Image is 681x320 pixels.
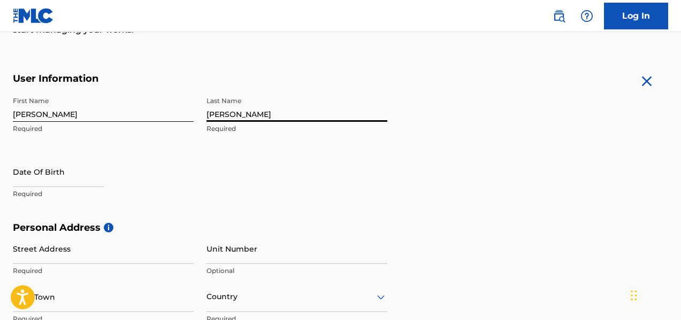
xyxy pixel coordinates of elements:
div: Widget de chat [628,269,681,320]
p: Optional [206,266,387,276]
div: Help [576,5,598,27]
img: close [638,73,655,90]
h5: Personal Address [13,222,668,234]
p: Required [13,124,194,134]
img: search [553,10,565,22]
a: Log In [604,3,668,29]
h5: User Information [13,73,387,85]
iframe: Chat Widget [628,269,681,320]
p: Required [206,124,387,134]
img: help [580,10,593,22]
span: i [104,223,113,232]
p: Required [13,266,194,276]
p: Required [13,189,194,199]
img: MLC Logo [13,8,54,24]
a: Public Search [548,5,570,27]
div: Arrastrar [631,279,637,311]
